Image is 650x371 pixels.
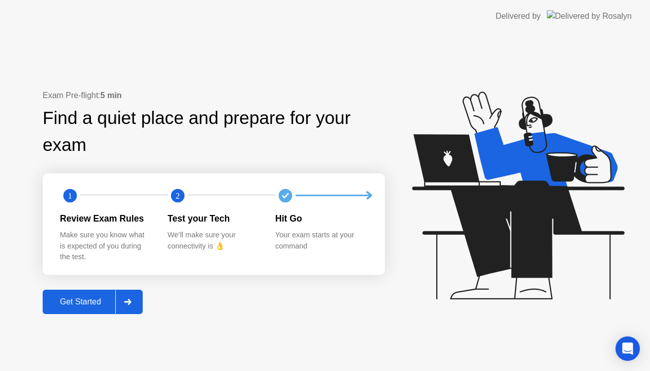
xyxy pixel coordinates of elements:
text: 1 [68,191,72,200]
div: Get Started [46,297,115,306]
div: Your exam starts at your command [275,230,367,252]
div: We’ll make sure your connectivity is 👌 [168,230,259,252]
div: Review Exam Rules [60,212,151,225]
div: Open Intercom Messenger [615,336,640,361]
button: Get Started [43,290,143,314]
div: Delivered by [496,10,541,22]
b: 5 min [101,91,122,100]
img: Delivered by Rosalyn [547,10,632,22]
text: 2 [176,191,180,200]
div: Make sure you know what is expected of you during the test. [60,230,151,263]
div: Hit Go [275,212,367,225]
div: Find a quiet place and prepare for your exam [43,105,385,159]
div: Test your Tech [168,212,259,225]
div: Exam Pre-flight: [43,89,385,102]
